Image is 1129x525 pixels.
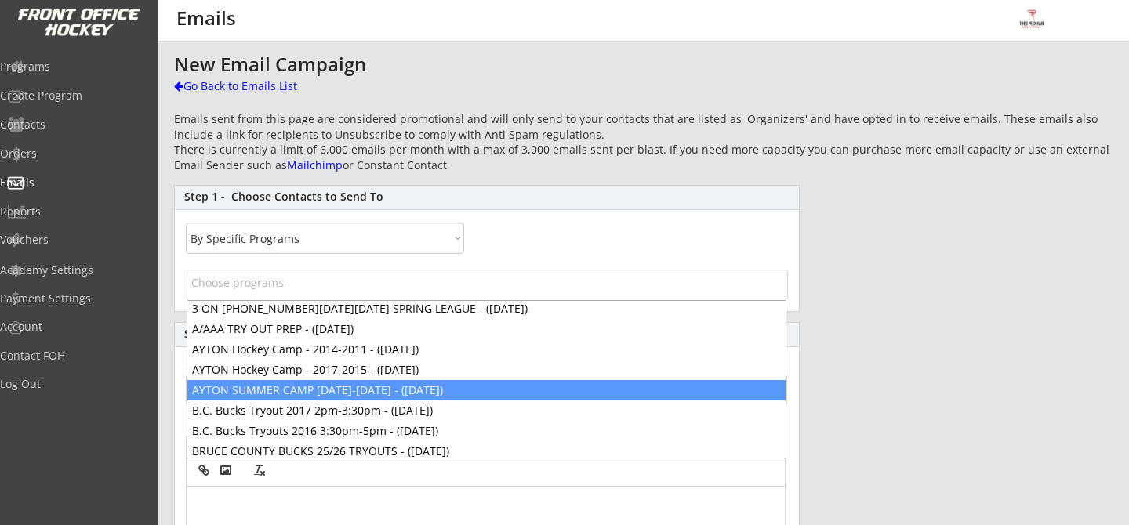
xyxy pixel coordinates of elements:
a: Mailchimp [287,157,343,172]
div: Step 1 - Choose Contacts to Send To [184,191,790,202]
div: Subject [186,360,241,371]
li: A/AAA TRY OUT PREP - ([DATE]) [187,319,786,339]
li: AYTON Hockey Camp - 2017-2015 - ([DATE]) [187,360,786,380]
li: B.C. Bucks Tryouts 2016 3:30pm-5pm - ([DATE]) [187,421,786,441]
div: Emails sent from this page are considered promotional and will only send to your contacts that ar... [174,111,1113,172]
div: New Email Campaign [174,55,925,74]
li: B.C. Bucks Tryout 2017 2pm-3:30pm - ([DATE]) [187,400,786,421]
div: Go Back to Emails List [174,78,336,94]
input: Choose programs [191,275,783,290]
div: Step 2 - Craft an Email Subject and Message [184,328,790,339]
li: BRUCE COUNTY BUCKS 25/26 TRYOUTS - ([DATE]) [187,441,786,462]
li: AYTON SUMMER CAMP [DATE]-[DATE] - ([DATE]) [187,380,786,400]
li: AYTON Hockey Camp - 2014-2011 - ([DATE]) [187,339,786,360]
li: 3 ON [PHONE_NUMBER][DATE][DATE] SPRING LEAGUE - ([DATE]) [187,299,786,319]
